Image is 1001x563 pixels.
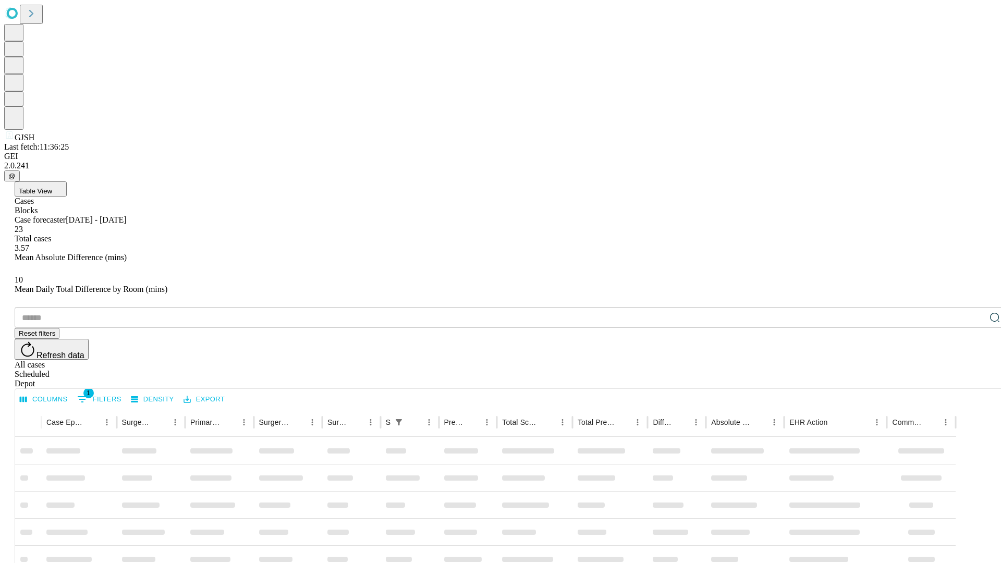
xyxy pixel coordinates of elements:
button: Density [128,391,177,408]
span: Reset filters [19,329,55,337]
button: Sort [153,415,168,430]
button: Menu [630,415,645,430]
span: 10 [15,275,23,284]
span: 1 [83,388,94,398]
button: Menu [480,415,494,430]
div: 1 active filter [392,415,406,430]
div: Primary Service [190,418,221,426]
span: Mean Absolute Difference (mins) [15,253,127,262]
button: Sort [290,415,305,430]
div: Case Epic Id [46,418,84,426]
button: Export [181,391,227,408]
span: 3.57 [15,243,29,252]
span: Mean Daily Total Difference by Room (mins) [15,285,167,293]
button: Sort [85,415,100,430]
button: Menu [305,415,320,430]
span: GJSH [15,133,34,142]
span: 23 [15,225,23,234]
button: Menu [363,415,378,430]
div: Predicted In Room Duration [444,418,465,426]
span: Table View [19,187,52,195]
div: Total Scheduled Duration [502,418,540,426]
div: Scheduled In Room Duration [386,418,390,426]
div: Surgery Date [327,418,348,426]
div: Absolute Difference [711,418,751,426]
div: Surgeon Name [122,418,152,426]
button: Menu [689,415,703,430]
button: Sort [828,415,843,430]
button: Sort [541,415,555,430]
button: Show filters [75,391,124,408]
button: Sort [349,415,363,430]
button: @ [4,170,20,181]
span: Refresh data [36,351,84,360]
div: GEI [4,152,997,161]
div: EHR Action [789,418,827,426]
button: Menu [767,415,782,430]
button: Menu [100,415,114,430]
button: Show filters [392,415,406,430]
button: Sort [407,415,422,430]
button: Sort [616,415,630,430]
button: Refresh data [15,339,89,360]
div: Surgery Name [259,418,289,426]
button: Sort [222,415,237,430]
div: Difference [653,418,673,426]
button: Sort [924,415,938,430]
button: Menu [168,415,182,430]
button: Menu [237,415,251,430]
button: Sort [674,415,689,430]
span: Case forecaster [15,215,66,224]
span: Total cases [15,234,51,243]
button: Sort [465,415,480,430]
div: Comments [892,418,922,426]
button: Menu [870,415,884,430]
span: @ [8,172,16,180]
button: Sort [752,415,767,430]
button: Menu [555,415,570,430]
button: Select columns [17,391,70,408]
button: Reset filters [15,328,59,339]
div: 2.0.241 [4,161,997,170]
button: Menu [938,415,953,430]
button: Table View [15,181,67,197]
span: [DATE] - [DATE] [66,215,126,224]
span: Last fetch: 11:36:25 [4,142,69,151]
div: Total Predicted Duration [578,418,615,426]
button: Menu [422,415,436,430]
